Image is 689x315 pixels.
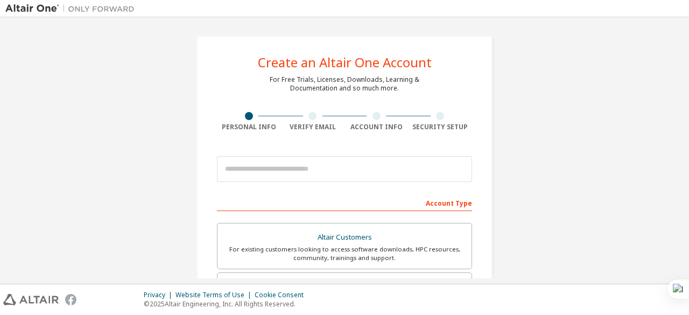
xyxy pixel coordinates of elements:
[255,291,310,299] div: Cookie Consent
[217,123,281,131] div: Personal Info
[409,123,473,131] div: Security Setup
[344,123,409,131] div: Account Info
[3,294,59,305] img: altair_logo.svg
[217,194,472,211] div: Account Type
[224,245,465,262] div: For existing customers looking to access software downloads, HPC resources, community, trainings ...
[175,291,255,299] div: Website Terms of Use
[258,56,432,69] div: Create an Altair One Account
[144,291,175,299] div: Privacy
[281,123,345,131] div: Verify Email
[5,3,140,14] img: Altair One
[224,230,465,245] div: Altair Customers
[65,294,76,305] img: facebook.svg
[270,75,419,93] div: For Free Trials, Licenses, Downloads, Learning & Documentation and so much more.
[144,299,310,309] p: © 2025 Altair Engineering, Inc. All Rights Reserved.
